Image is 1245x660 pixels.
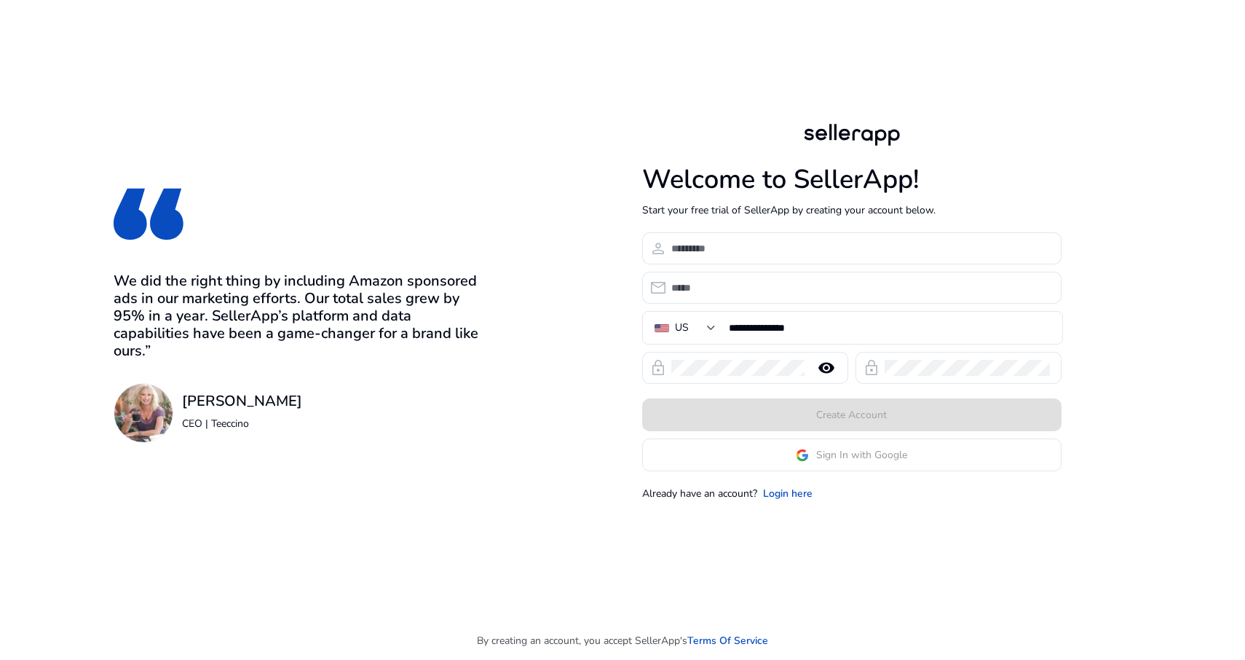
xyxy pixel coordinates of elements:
p: CEO | Teeccino [182,416,302,431]
mat-icon: remove_red_eye [809,359,844,377]
p: Start your free trial of SellerApp by creating your account below. [642,203,1062,218]
div: US [675,320,689,336]
span: lock [649,359,667,377]
span: lock [863,359,880,377]
h1: Welcome to SellerApp! [642,164,1062,195]
h3: [PERSON_NAME] [182,393,302,410]
p: Already have an account? [642,486,757,501]
a: Terms Of Service [687,633,768,648]
h3: We did the right thing by including Amazon sponsored ads in our marketing efforts. Our total sale... [114,272,486,360]
span: person [649,240,667,257]
a: Login here [763,486,813,501]
span: email [649,279,667,296]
